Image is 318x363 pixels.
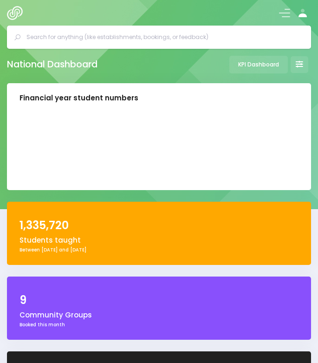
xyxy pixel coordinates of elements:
[19,217,299,234] div: 1,335,720
[7,59,97,70] h2: National Dashboard
[19,322,299,328] div: Booked this month
[19,292,299,309] div: 9
[7,6,27,20] img: Logo
[26,30,299,44] input: Search for anything (like establishments, bookings, or feedback)
[19,93,138,104] div: Financial year student numbers
[19,235,299,246] div: Students taught
[19,247,299,253] div: Between [DATE] and [DATE]
[19,310,299,321] div: Community Groups
[229,56,288,73] a: KPI Dashboard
